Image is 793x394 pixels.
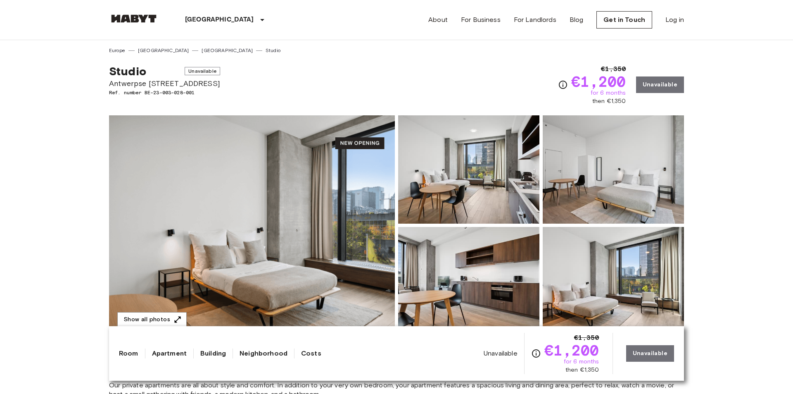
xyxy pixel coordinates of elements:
[570,15,584,25] a: Blog
[398,115,539,224] img: Picture of unit BE-23-003-028-001
[543,227,684,335] img: Picture of unit BE-23-003-028-001
[119,349,138,358] a: Room
[484,349,518,358] span: Unavailable
[558,80,568,90] svg: Check cost overview for full price breakdown. Please note that discounts apply to new joiners onl...
[665,15,684,25] a: Log in
[592,97,626,105] span: then €1,350
[109,64,146,78] span: Studio
[564,358,599,366] span: for 6 months
[109,89,220,96] span: Ref. number BE-23-003-028-001
[138,47,189,54] a: [GEOGRAPHIC_DATA]
[185,67,220,75] span: Unavailable
[109,14,159,23] img: Habyt
[591,89,626,97] span: for 6 months
[565,366,599,374] span: then €1,350
[571,74,626,89] span: €1,200
[428,15,448,25] a: About
[152,349,187,358] a: Apartment
[461,15,501,25] a: For Business
[398,227,539,335] img: Picture of unit BE-23-003-028-001
[531,349,541,358] svg: Check cost overview for full price breakdown. Please note that discounts apply to new joiners onl...
[109,47,125,54] a: Europe
[202,47,253,54] a: [GEOGRAPHIC_DATA]
[109,115,395,335] img: Marketing picture of unit BE-23-003-028-001
[117,312,187,327] button: Show all photos
[266,47,280,54] a: Studio
[601,64,626,74] span: €1,350
[109,78,220,89] span: Antwerpse [STREET_ADDRESS]
[200,349,226,358] a: Building
[301,349,321,358] a: Costs
[543,115,684,224] img: Picture of unit BE-23-003-028-001
[596,11,652,29] a: Get in Touch
[185,15,254,25] p: [GEOGRAPHIC_DATA]
[514,15,556,25] a: For Landlords
[240,349,287,358] a: Neighborhood
[544,343,599,358] span: €1,200
[574,333,599,343] span: €1,350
